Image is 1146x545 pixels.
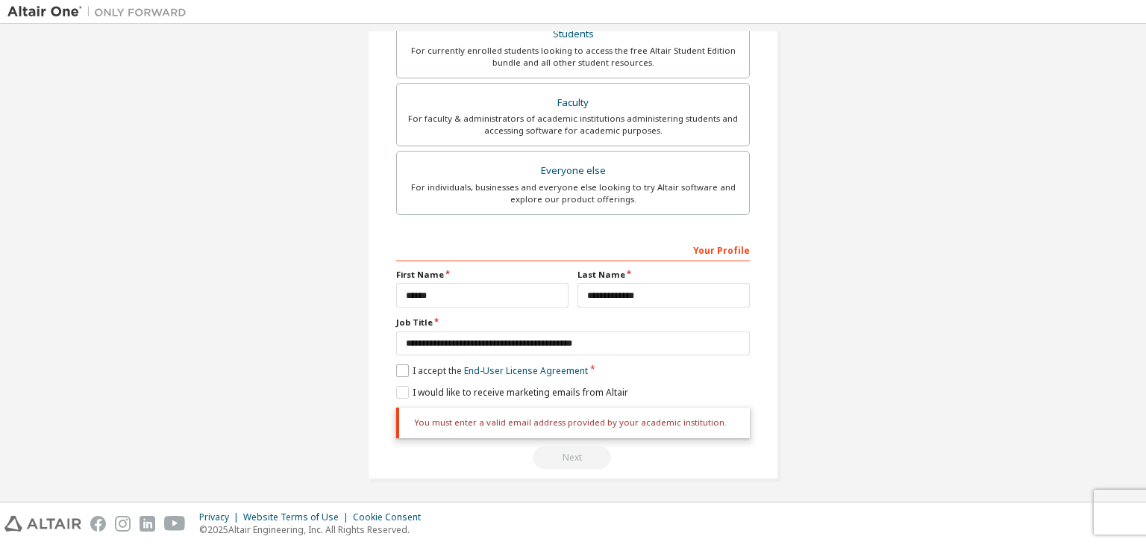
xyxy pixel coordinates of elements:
[7,4,194,19] img: Altair One
[90,516,106,532] img: facebook.svg
[140,516,155,532] img: linkedin.svg
[406,93,740,113] div: Faculty
[164,516,186,532] img: youtube.svg
[199,523,430,536] p: © 2025 Altair Engineering, Inc. All Rights Reserved.
[4,516,81,532] img: altair_logo.svg
[464,364,588,377] a: End-User License Agreement
[115,516,131,532] img: instagram.svg
[243,511,353,523] div: Website Terms of Use
[406,24,740,45] div: Students
[406,181,740,205] div: For individuals, businesses and everyone else looking to try Altair software and explore our prod...
[353,511,430,523] div: Cookie Consent
[406,161,740,181] div: Everyone else
[396,408,750,437] div: You must enter a valid email address provided by your academic institution.
[396,386,628,399] label: I would like to receive marketing emails from Altair
[396,269,569,281] label: First Name
[406,45,740,69] div: For currently enrolled students looking to access the free Altair Student Edition bundle and all ...
[199,511,243,523] div: Privacy
[396,408,750,469] div: Read and acccept EULA to continue
[396,317,750,328] label: Job Title
[577,269,750,281] label: Last Name
[406,113,740,137] div: For faculty & administrators of academic institutions administering students and accessing softwa...
[396,364,588,377] label: I accept the
[396,237,750,261] div: Your Profile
